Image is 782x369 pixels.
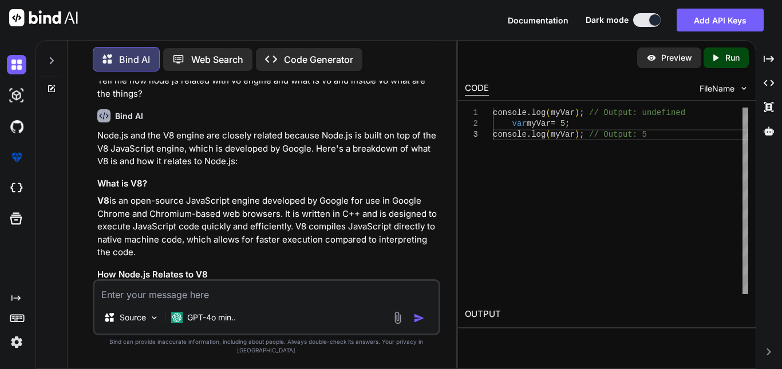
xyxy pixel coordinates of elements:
span: ; [565,119,570,128]
p: Code Generator [284,53,353,66]
button: Documentation [508,14,568,26]
span: myVar [527,119,551,128]
p: is an open-source JavaScript engine developed by Google for use in Google Chrome and Chromium-bas... [97,195,438,259]
span: 5 [560,119,565,128]
p: Preview [661,52,692,64]
span: = [551,119,555,128]
span: // Output: undefined [589,108,685,117]
p: GPT-4o min.. [187,312,236,323]
span: ( [546,108,550,117]
img: icon [413,312,425,324]
img: settings [7,332,26,352]
p: Bind AI [119,53,150,66]
span: console [493,108,527,117]
h3: How Node.js Relates to V8 [97,268,438,281]
img: chevron down [739,84,749,93]
span: ; [579,108,584,117]
p: Run [725,52,740,64]
h6: Bind AI [115,110,143,122]
div: 2 [465,118,478,129]
span: var [512,119,527,128]
img: Pick Models [149,313,159,323]
p: Web Search [191,53,243,66]
span: log [531,108,546,117]
span: myVar [551,108,575,117]
img: premium [7,148,26,167]
p: Bind can provide inaccurate information, including about people. Always double-check its answers.... [93,338,440,355]
h3: What is V8? [97,177,438,191]
div: CODE [465,82,489,96]
p: Tell me how node js related with v8 engine and what is v8 and instde v8 what are the things? [97,74,438,100]
img: cloudideIcon [7,178,26,198]
span: FileName [700,83,734,94]
img: Bind AI [9,9,78,26]
strong: V8 [97,195,109,206]
span: console [493,130,527,139]
h2: OUTPUT [458,301,756,328]
img: githubDark [7,117,26,136]
p: Source [120,312,146,323]
span: ) [575,108,579,117]
img: GPT-4o mini [171,312,183,323]
span: ) [575,130,579,139]
span: . [527,130,531,139]
span: ; [579,130,584,139]
span: // Output: 5 [589,130,647,139]
div: 3 [465,129,478,140]
img: attachment [391,311,404,324]
span: Dark mode [586,14,629,26]
img: darkAi-studio [7,86,26,105]
div: 1 [465,108,478,118]
span: ( [546,130,550,139]
span: log [531,130,546,139]
img: preview [646,53,657,63]
p: Node.js and the V8 engine are closely related because Node.js is built on top of the V8 JavaScrip... [97,129,438,168]
span: myVar [551,130,575,139]
img: darkChat [7,55,26,74]
button: Add API Keys [677,9,764,31]
span: Documentation [508,15,568,25]
span: . [527,108,531,117]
